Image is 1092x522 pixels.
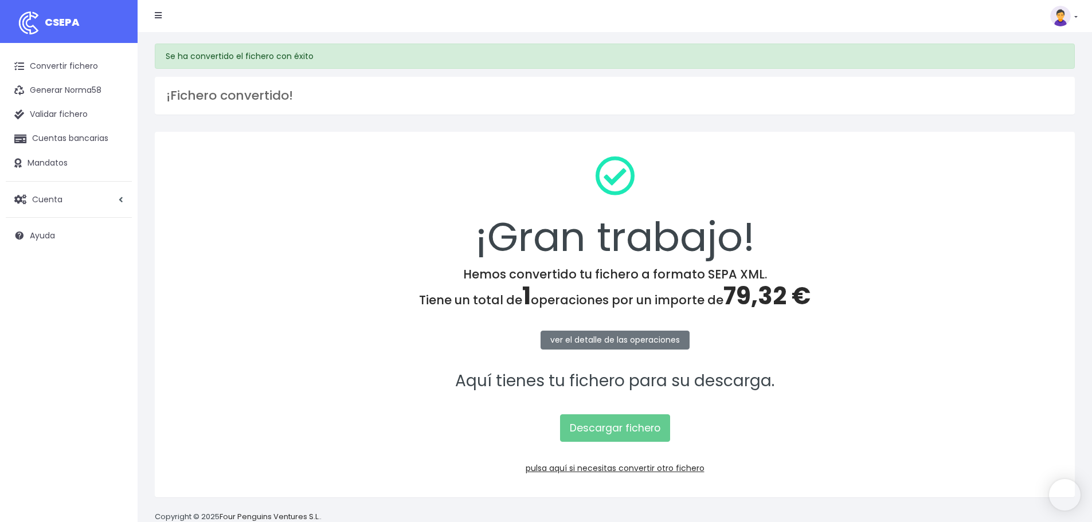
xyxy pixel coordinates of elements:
[170,368,1060,394] p: Aquí tienes tu fichero para su descarga.
[166,88,1063,103] h3: ¡Fichero convertido!
[155,44,1075,69] div: Se ha convertido el fichero con éxito
[6,127,132,151] a: Cuentas bancarias
[170,267,1060,311] h4: Hemos convertido tu fichero a formato SEPA XML. Tiene un total de operaciones por un importe de
[45,15,80,29] span: CSEPA
[560,414,670,442] a: Descargar fichero
[30,230,55,241] span: Ayuda
[522,279,531,313] span: 1
[170,147,1060,267] div: ¡Gran trabajo!
[6,151,132,175] a: Mandatos
[32,193,62,205] span: Cuenta
[723,279,811,313] span: 79,32 €
[6,54,132,79] a: Convertir fichero
[6,79,132,103] a: Generar Norma58
[14,9,43,37] img: logo
[6,103,132,127] a: Validar fichero
[6,187,132,211] a: Cuenta
[220,511,320,522] a: Four Penguins Ventures S.L.
[541,331,690,350] a: ver el detalle de las operaciones
[1050,6,1071,26] img: profile
[526,462,704,474] a: pulsa aquí si necesitas convertir otro fichero
[6,223,132,248] a: Ayuda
